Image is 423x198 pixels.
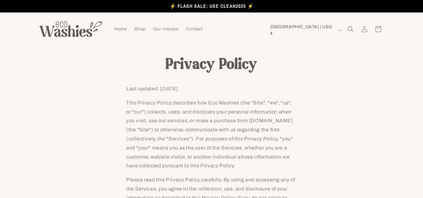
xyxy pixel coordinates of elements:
a: Eco Washies [37,19,104,39]
span: Our mission [153,26,179,32]
h1: Privacy Policy [126,56,297,74]
button: [GEOGRAPHIC_DATA] | USD $ [266,24,344,36]
summary: Search [344,22,358,36]
p: Last updated: [DATE] [126,84,297,94]
span: ⚡️ FLASH SALE: USE CLEAN2025 ⚡️ [170,3,254,9]
a: Our mission [149,23,183,36]
span: Home [114,26,127,32]
p: This Privacy Policy describes how Eco Washies (the "Site", "we", "us", or "our") collects, uses, ... [126,99,297,170]
span: Shop [134,26,145,32]
span: [GEOGRAPHIC_DATA] | USD $ [270,23,335,37]
a: Contact [182,23,206,36]
img: Eco Washies [39,21,102,37]
a: Shop [131,23,149,36]
span: Contact [186,26,203,32]
a: Home [111,23,131,36]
